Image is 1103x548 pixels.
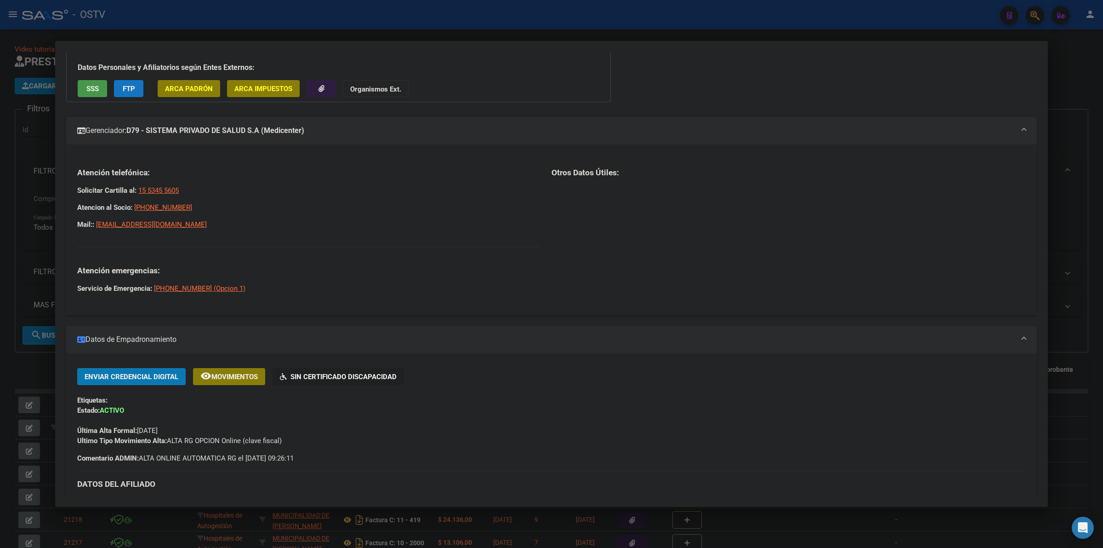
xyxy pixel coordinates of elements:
mat-icon: remove_red_eye [200,370,211,381]
div: Open Intercom Messenger [1072,517,1094,539]
mat-expansion-panel-header: Gerenciador:D79 - SISTEMA PRIVADO DE SALUD S.A (Medicenter) [66,117,1037,144]
strong: Mail:: [77,220,94,229]
button: SSS [78,80,107,97]
strong: Comentario ADMIN: [77,454,139,462]
span: Sin Certificado Discapacidad [290,373,397,381]
span: ARCA Impuestos [234,85,292,93]
strong: Organismos Ext. [350,85,401,93]
h3: Atención telefónica: [77,167,540,178]
strong: Etiquetas: [77,396,108,404]
a: [EMAIL_ADDRESS][DOMAIN_NAME] [96,220,207,229]
span: Movimientos [211,373,258,381]
a: [PHONE_NUMBER] [134,203,192,212]
span: ALTA RG OPCION Online (clave fiscal) [77,437,282,445]
button: ARCA Padrón [158,80,220,97]
h3: Datos Personales y Afiliatorios según Entes Externos: [78,62,599,73]
strong: ACTIVO [100,406,124,415]
button: FTP [114,80,143,97]
button: ARCA Impuestos [227,80,300,97]
span: [DATE] [77,427,158,435]
h3: Atención emergencias: [77,265,540,276]
button: Movimientos [193,368,265,385]
a: 15 5345 5605 [138,186,179,195]
span: FTP [123,85,135,93]
button: Sin Certificado Discapacidad [273,368,404,385]
strong: Atencion al Socio: [77,203,132,212]
h3: DATOS DEL AFILIADO [77,479,1026,489]
a: [PHONE_NUMBER] (Opcion 1) [154,284,245,293]
strong: Servicio de Emergencia: [77,284,152,293]
strong: D79 - SISTEMA PRIVADO DE SALUD S.A (Medicenter) [126,125,304,136]
mat-panel-title: Gerenciador: [77,125,1015,136]
span: ALTA ONLINE AUTOMATICA RG el [DATE] 09:26:11 [77,453,294,463]
span: ARCA Padrón [165,85,213,93]
strong: Solicitar Cartilla al: [77,186,136,195]
h3: Otros Datos Útiles: [551,167,1026,178]
div: Gerenciador:D79 - SISTEMA PRIVADO DE SALUD S.A (Medicenter) [66,144,1037,315]
strong: Estado: [77,406,100,415]
button: Organismos Ext. [343,80,409,97]
span: SSS [86,85,99,93]
strong: Ultimo Tipo Movimiento Alta: [77,437,167,445]
span: Enviar Credencial Digital [85,373,178,381]
mat-panel-title: Datos de Empadronamiento [77,334,1015,345]
strong: Última Alta Formal: [77,427,137,435]
mat-expansion-panel-header: Datos de Empadronamiento [66,326,1037,353]
button: Enviar Credencial Digital [77,368,186,385]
